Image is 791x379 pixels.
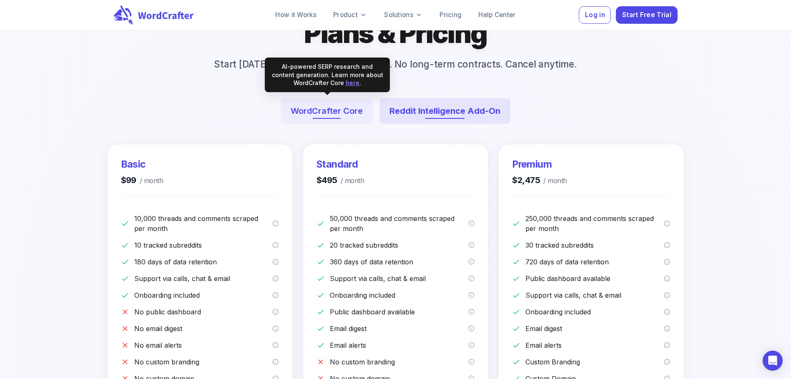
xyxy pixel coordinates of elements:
p: Email alerts [330,340,468,350]
button: WordCrafter Core [281,98,373,124]
svg: We offer a hands-on onboarding for the entire team for customers with the Premium Plan. Our struc... [664,309,670,315]
h1: Plans & Pricing [304,16,487,50]
p: Onboarding included [525,307,664,317]
span: / month [337,175,364,186]
button: Log in [579,6,611,24]
p: Support via calls, chat & email [330,274,468,284]
svg: How long we keep your scraped data in the database. Threads and comments older than 720 days are ... [664,259,670,265]
svg: Maximum number of Reddit threads and comments we scrape monthly from your selected subreddits, an... [468,220,475,227]
span: / month [540,175,567,186]
p: 30 tracked subreddits [525,240,664,250]
a: Product [326,7,374,23]
svg: Maximum number of Reddit threads and comments we scrape monthly from your selected subreddits, an... [272,220,279,227]
svg: Option to make your dashboard publicly accessible via URL, allowing others to view and use it wit... [468,309,475,315]
svg: Maximum number of subreddits you can monitor for new threads and comments. These are the data sou... [664,242,670,248]
p: 360 days of data retention [330,257,468,267]
p: 180 days of data retention [134,257,273,267]
p: 10,000 threads and comments scraped per month [134,213,273,233]
h4: $495 [316,174,364,186]
h4: $2,475 [512,174,567,186]
svg: Get smart email alerts based on custom triggers: specific keywords, sentiment analysis thresholds... [664,342,670,349]
p: 20 tracked subreddits [330,240,468,250]
svg: Your dashboard remains private and requires login to access. Cannot be shared publicly with other... [272,309,279,315]
p: No email alerts [134,340,273,350]
span: / month [136,175,163,186]
svg: Option to make your dashboard publicly accessible via URL, allowing others to view and use it wit... [664,275,670,282]
svg: We offer a hands-on onboarding for the entire team for customers with the Standard Plan. Our stru... [468,292,475,299]
h4: $99 [121,174,163,186]
svg: Receive a daily, weekly or monthly email digest of the most important insights from your dashboard. [468,325,475,332]
svg: We offer support via calls, chat and email to our customers with the Basic Plan [272,275,279,282]
svg: Maximum number of subreddits you can monitor for new threads and comments. These are the data sou... [468,242,475,248]
p: No custom branding [330,357,468,367]
p: 250,000 threads and comments scraped per month [525,213,664,233]
a: Pricing [433,7,468,23]
h3: Standard [316,158,364,171]
a: Help Center [472,7,522,23]
button: Start Free Trial [616,6,677,24]
svg: How long we keep your scraped data in the database. Threads and comments older than 180 days are ... [272,259,279,265]
svg: We offer support via calls, chat and email to our customers with the Premium Plan [664,292,670,299]
p: No custom branding [134,357,273,367]
svg: We offer a hands-on onboarding for the entire team for customers with the Basic Plan. Our structu... [272,292,279,299]
a: How it Works [269,7,323,23]
p: Onboarding included [134,290,273,300]
a: here [346,79,359,86]
p: 10 tracked subreddits [134,240,273,250]
div: Open Intercom Messenger [763,351,783,371]
svg: Maximum number of subreddits you can monitor for new threads and comments. These are the data sou... [272,242,279,248]
p: Start [DATE] with a free trial for 14 days. No long-term contracts. Cancel anytime. [201,57,590,71]
p: Custom Branding [525,357,664,367]
h3: Premium [512,158,567,171]
svg: Maximum number of Reddit threads and comments we scrape monthly from your selected subreddits, an... [664,220,670,227]
div: AI-powered SERP research and content generation. Learn more about WordCrafter Core . [271,63,383,87]
p: 720 days of data retention [525,257,664,267]
a: Solutions [377,7,429,23]
p: Email alerts [525,340,664,350]
svg: Customize your dashboard's visual identity with your own logo, favicon, and custom color themes. ... [468,359,475,365]
p: Support via calls, chat & email [525,290,664,300]
p: No email digest [134,324,273,334]
svg: How long we keep your scraped data in the database. Threads and comments older than 360 days are ... [468,259,475,265]
h3: Basic [121,158,163,171]
p: Public dashboard available [525,274,664,284]
p: No public dashboard [134,307,273,317]
p: Email digest [330,324,468,334]
button: Reddit Intelligence Add-On [379,98,510,124]
svg: Get smart email alerts based on custom triggers: specific keywords, sentiment analysis thresholds... [468,342,475,349]
p: 50,000 threads and comments scraped per month [330,213,468,233]
span: Start Free Trial [622,10,671,21]
p: Email digest [525,324,664,334]
p: Support via calls, chat & email [134,274,273,284]
svg: Customize your dashboard's visual identity with your own logo, favicon, and custom color themes. ... [664,359,670,365]
p: Public dashboard available [330,307,468,317]
span: Log in [585,10,605,21]
p: Onboarding included [330,290,468,300]
svg: Receive a daily, weekly or monthly email digest of the most important insights from your dashboard. [272,325,279,332]
svg: Get smart email alerts based on custom triggers: specific keywords, sentiment analysis thresholds... [272,342,279,349]
svg: Customize your dashboard's visual identity with your own logo, favicon, and custom color themes. ... [272,359,279,365]
svg: Receive a daily, weekly or monthly email digest of the most important insights from your dashboard. [664,325,670,332]
svg: We offer support via calls, chat and email to our customers with the Standard Plan [468,275,475,282]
